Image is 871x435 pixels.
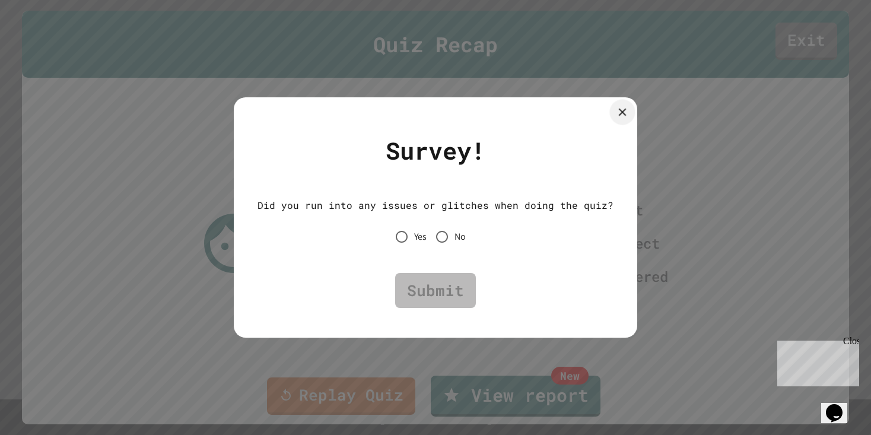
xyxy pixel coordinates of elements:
[773,336,859,386] iframe: chat widget
[454,230,466,244] span: No
[821,388,859,423] iframe: chat widget
[414,230,427,244] span: Yes
[258,133,613,169] div: Survey!
[395,273,476,308] a: Submit
[5,5,82,75] div: Chat with us now!Close
[258,198,613,212] div: Did you run into any issues or glitches when doing the quiz?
